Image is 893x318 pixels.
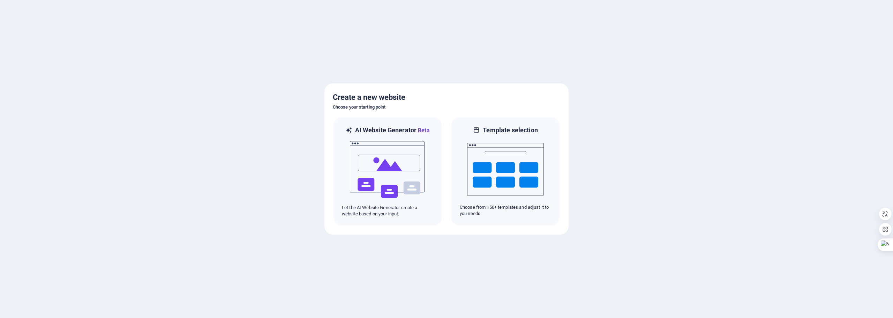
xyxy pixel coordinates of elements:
p: Choose from 150+ templates and adjust it to you needs. [460,204,551,217]
div: AI Website GeneratorBetaaiLet the AI Website Generator create a website based on your input. [333,117,442,226]
h6: Template selection [483,126,538,134]
p: Let the AI Website Generator create a website based on your input. [342,205,433,217]
img: ai [349,135,426,205]
h6: AI Website Generator [355,126,429,135]
h6: Choose your starting point [333,103,560,111]
h5: Create a new website [333,92,560,103]
div: Template selectionChoose from 150+ templates and adjust it to you needs. [451,117,560,226]
span: Beta [417,127,430,134]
